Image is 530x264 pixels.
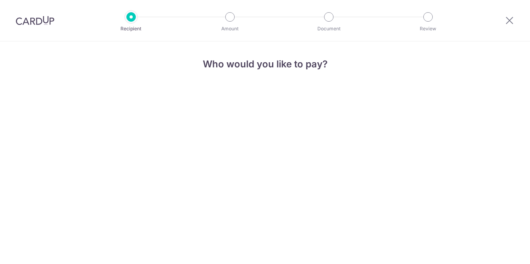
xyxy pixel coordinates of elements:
[16,16,54,25] img: CardUp
[300,25,358,33] p: Document
[399,25,457,33] p: Review
[102,25,160,33] p: Recipient
[159,57,371,71] h4: Who would you like to pay?
[201,25,259,33] p: Amount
